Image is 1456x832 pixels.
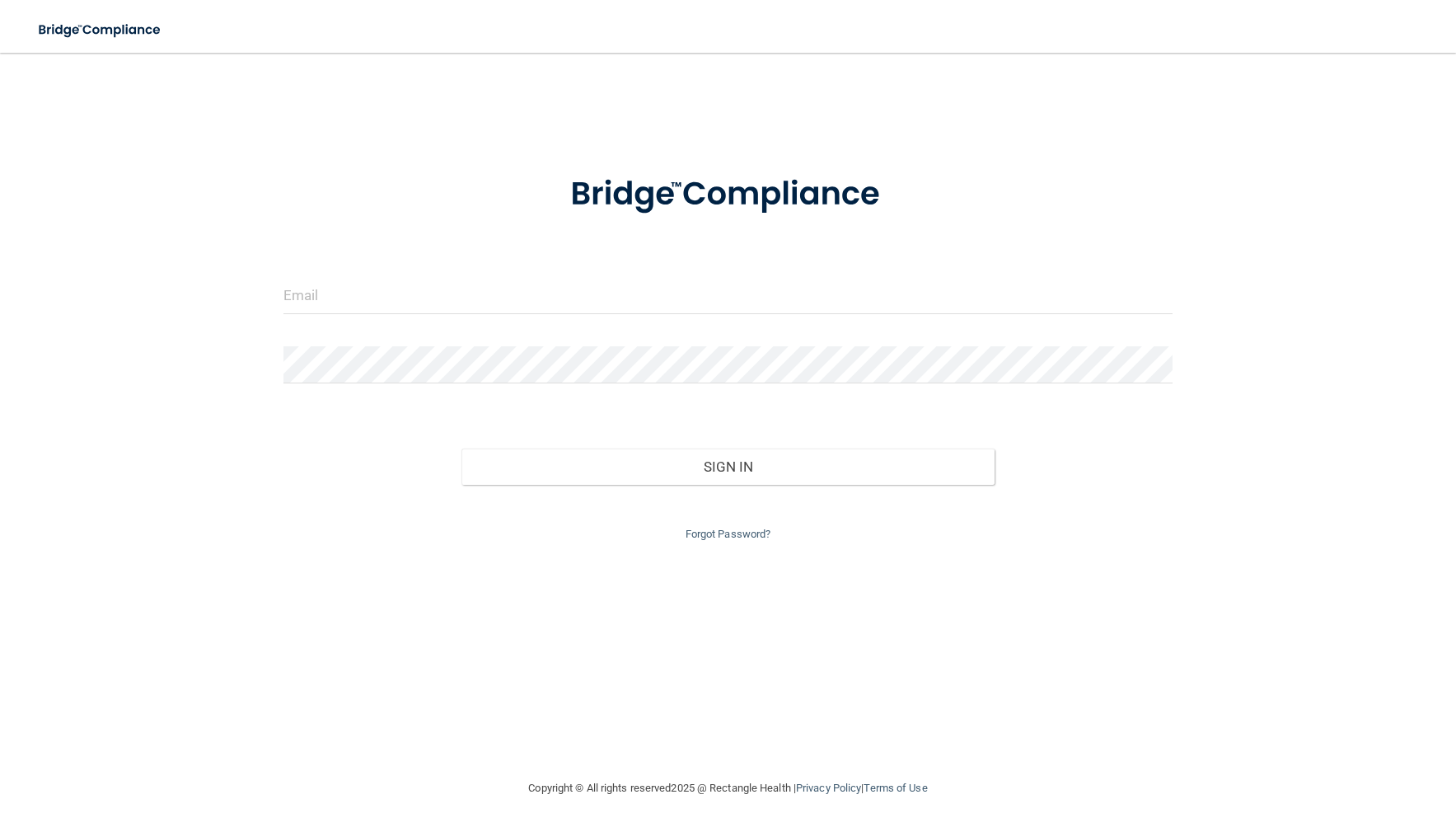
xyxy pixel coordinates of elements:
img: bridge_compliance_login_screen.278c3ca4.svg [536,152,920,237]
a: Privacy Policy [796,782,861,794]
a: Forgot Password? [686,528,771,540]
button: Sign In [461,449,995,485]
iframe: Drift Widget Chat Controller [1171,715,1436,781]
a: Terms of Use [864,782,927,794]
input: Email [283,277,1173,314]
img: bridge_compliance_login_screen.278c3ca4.svg [25,13,176,47]
div: Copyright © All rights reserved 2025 @ Rectangle Health | | [428,762,1029,815]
